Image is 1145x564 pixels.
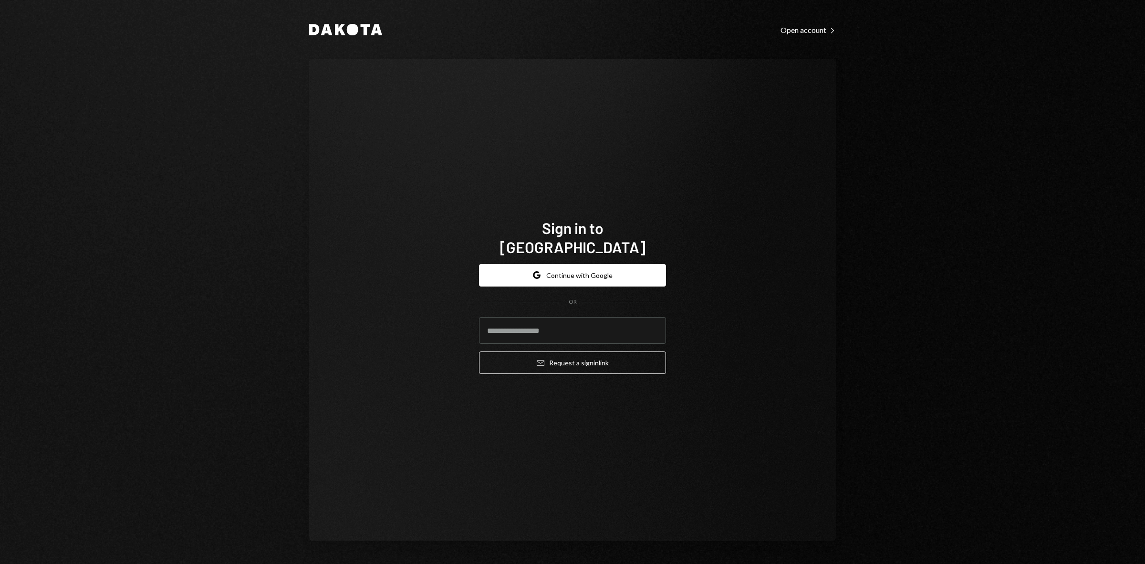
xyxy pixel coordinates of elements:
a: Open account [781,24,836,35]
div: OR [569,298,577,306]
button: Continue with Google [479,264,666,287]
div: Open account [781,25,836,35]
h1: Sign in to [GEOGRAPHIC_DATA] [479,218,666,256]
button: Request a signinlink [479,351,666,374]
